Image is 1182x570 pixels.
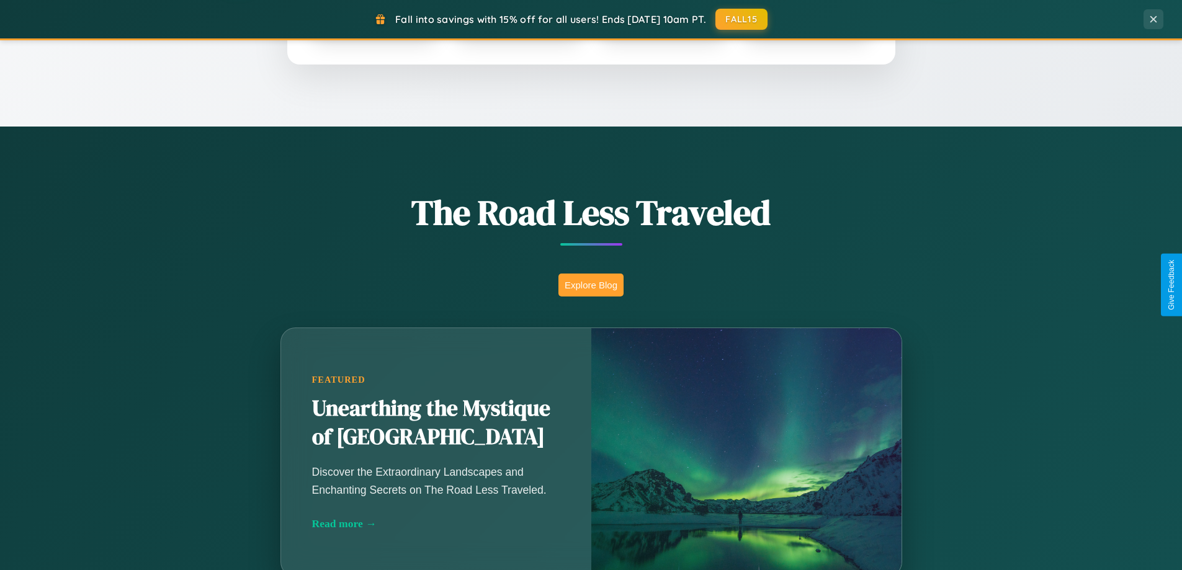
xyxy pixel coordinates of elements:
span: Fall into savings with 15% off for all users! Ends [DATE] 10am PT. [395,13,706,25]
p: Discover the Extraordinary Landscapes and Enchanting Secrets on The Road Less Traveled. [312,463,560,498]
div: Read more → [312,517,560,530]
button: FALL15 [715,9,768,30]
h1: The Road Less Traveled [219,189,964,236]
button: Explore Blog [558,274,624,296]
div: Featured [312,375,560,385]
h2: Unearthing the Mystique of [GEOGRAPHIC_DATA] [312,394,560,452]
div: Give Feedback [1167,260,1176,310]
